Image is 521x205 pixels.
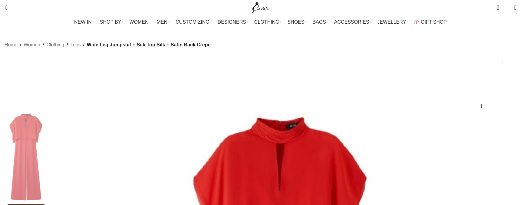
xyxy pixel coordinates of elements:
[421,19,447,25] span: GIFT SHOP
[46,41,64,49] a: Clothing
[176,19,209,25] span: CUSTOMIZING
[377,19,406,25] span: JEWELLERY
[494,2,502,14] a: 0
[87,41,211,49] span: Wide Leg Jumpsuit + Silk Top Silk + Satin Back Crepe
[377,16,408,28] a: JEWELLERY
[5,41,210,49] nav: Breadcrumb
[74,19,92,25] span: NEW IN
[5,41,18,49] a: Home
[100,16,124,28] a: SHOP BY
[176,16,212,28] a: CUSTOMIZING
[100,19,121,25] span: SHOP BY
[157,16,170,28] a: MEN
[157,19,168,25] span: MEN
[510,59,516,65] a: Next product
[71,41,81,49] a: Tops
[254,19,279,25] span: CLOTHING
[497,3,502,8] span: 0
[414,16,447,28] a: GIFT SHOP
[2,16,519,28] div: Main navigation
[254,16,282,28] a: CLOTHING
[218,16,248,28] a: DESIGNERS
[287,19,304,25] span: SHOES
[24,41,40,49] a: Women
[130,19,149,25] span: WOMEN
[287,16,306,28] a: SHOES
[334,19,369,25] span: ACCESSORIES
[498,59,504,65] a: Previous product
[74,16,94,28] a: NEW IN
[504,2,510,14] div: My Wishlist
[130,16,151,28] a: WOMEN
[414,20,419,24] img: GiftBag
[312,19,326,25] span: BAGS
[250,5,271,10] a: Site logo
[218,19,246,25] span: DESIGNERS
[334,16,371,28] a: ACCESSORIES
[2,2,8,14] a: Search
[312,16,328,28] a: BAGS
[505,6,509,11] span: 0
[8,113,45,201] img: Wide Leg Jumpsuit + Silk Top Silk + Satin Back Crepe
